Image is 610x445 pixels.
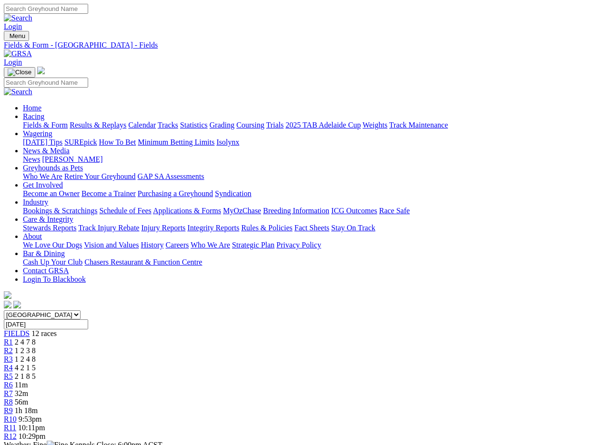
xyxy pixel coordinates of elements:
a: Bar & Dining [23,249,65,257]
span: 1 2 4 8 [15,355,36,363]
a: R8 [4,398,13,406]
img: Search [4,88,32,96]
img: Close [8,69,31,76]
a: Fields & Form [23,121,68,129]
div: Industry [23,207,606,215]
a: Login [4,22,22,30]
a: Cash Up Your Club [23,258,82,266]
div: Get Involved [23,189,606,198]
a: Fact Sheets [295,224,329,232]
a: Racing [23,112,44,120]
span: 10:11pm [18,424,45,432]
a: Weights [363,121,387,129]
a: R6 [4,381,13,389]
a: [DATE] Tips [23,138,62,146]
div: Greyhounds as Pets [23,172,606,181]
a: News [23,155,40,163]
a: About [23,232,42,240]
span: 10:29pm [19,432,46,440]
input: Search [4,78,88,88]
a: Rules & Policies [241,224,293,232]
button: Toggle navigation [4,67,35,78]
a: SUREpick [64,138,97,146]
a: Home [23,104,41,112]
span: Menu [10,32,25,40]
div: Care & Integrity [23,224,606,232]
img: facebook.svg [4,301,11,308]
input: Search [4,4,88,14]
div: Wagering [23,138,606,147]
span: R9 [4,406,13,415]
a: Wagering [23,129,52,138]
a: We Love Our Dogs [23,241,82,249]
span: 4 2 1 5 [15,364,36,372]
a: Industry [23,198,48,206]
a: Stewards Reports [23,224,76,232]
div: About [23,241,606,249]
a: R3 [4,355,13,363]
a: Become a Trainer [81,189,136,198]
a: R7 [4,389,13,397]
img: GRSA [4,49,32,58]
a: Careers [165,241,189,249]
img: Search [4,14,32,22]
a: Strategic Plan [232,241,274,249]
a: Calendar [128,121,156,129]
a: Greyhounds as Pets [23,164,83,172]
a: [PERSON_NAME] [42,155,102,163]
a: R1 [4,338,13,346]
a: R12 [4,432,17,440]
a: Minimum Betting Limits [138,138,214,146]
a: Syndication [215,189,251,198]
a: R10 [4,415,17,423]
a: Vision and Values [84,241,139,249]
div: News & Media [23,155,606,164]
img: twitter.svg [13,301,21,308]
a: GAP SA Assessments [138,172,204,180]
button: Toggle navigation [4,31,29,41]
a: Fields & Form - [GEOGRAPHIC_DATA] - Fields [4,41,606,49]
a: How To Bet [99,138,136,146]
a: Get Involved [23,181,63,189]
span: 9:53pm [19,415,42,423]
img: logo-grsa-white.png [37,67,45,74]
a: Coursing [236,121,264,129]
a: Tracks [158,121,178,129]
a: Purchasing a Greyhound [138,189,213,198]
a: Results & Replays [70,121,126,129]
a: Breeding Information [263,207,329,215]
a: R4 [4,364,13,372]
a: Integrity Reports [187,224,239,232]
a: Who We Are [191,241,230,249]
a: ICG Outcomes [331,207,377,215]
span: 11m [15,381,28,389]
a: Contact GRSA [23,267,69,275]
span: FIELDS [4,329,30,337]
a: Applications & Forms [153,207,221,215]
a: R11 [4,424,16,432]
span: 1 2 3 8 [15,346,36,355]
span: 1h 18m [15,406,38,415]
a: Retire Your Greyhound [64,172,136,180]
a: Login [4,58,22,66]
img: logo-grsa-white.png [4,291,11,299]
a: R2 [4,346,13,355]
a: Become an Owner [23,189,80,198]
a: News & Media [23,147,70,155]
a: Schedule of Fees [99,207,151,215]
input: Select date [4,319,88,329]
a: History [141,241,163,249]
a: Privacy Policy [276,241,321,249]
a: MyOzChase [223,207,261,215]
